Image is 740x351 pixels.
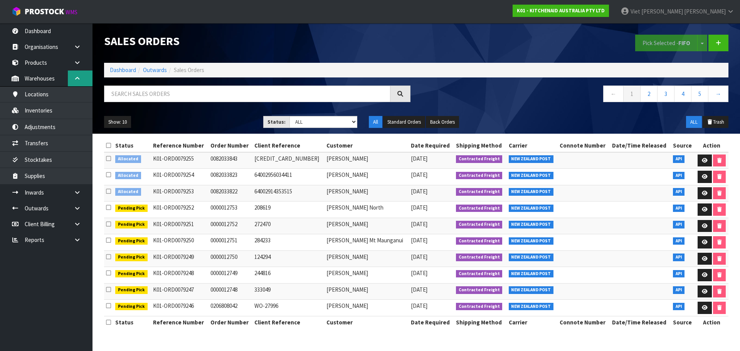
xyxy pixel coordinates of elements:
th: Date Required [409,139,454,152]
th: Shipping Method [454,139,507,152]
span: [DATE] [411,286,427,293]
td: K01-ORD0079247 [151,283,209,300]
span: [DATE] [411,155,427,162]
button: Trash [703,116,728,128]
span: ProStock [25,7,64,17]
nav: Page navigation [422,86,728,104]
td: 124294 [252,250,325,267]
button: All [369,116,382,128]
span: Pending Pick [115,221,148,228]
span: Pending Pick [115,254,148,261]
td: [PERSON_NAME] North [325,202,409,218]
th: Source [671,316,695,328]
span: Allocated [115,155,141,163]
span: Contracted Freight [456,237,503,245]
button: Back Orders [426,116,459,128]
span: Contracted Freight [456,221,503,228]
td: [PERSON_NAME] [325,250,409,267]
td: K01-ORD0079254 [151,169,209,185]
span: Contracted Freight [456,172,503,180]
span: API [673,221,685,228]
th: Customer [325,316,409,328]
th: Connote Number [558,139,610,152]
td: 0000012750 [209,250,252,267]
a: → [708,86,728,102]
th: Client Reference [252,139,325,152]
th: Source [671,139,695,152]
span: API [673,155,685,163]
td: 64002956034411 [252,169,325,185]
td: [PERSON_NAME] [325,300,409,316]
th: Date/Time Released [610,316,671,328]
span: Allocated [115,188,141,196]
span: NEW ZEALAND POST [509,221,554,228]
td: [PERSON_NAME] [325,267,409,284]
td: 244816 [252,267,325,284]
span: NEW ZEALAND POST [509,270,554,278]
span: NEW ZEALAND POST [509,237,554,245]
td: 0082033823 [209,169,252,185]
span: API [673,286,685,294]
span: Contracted Freight [456,254,503,261]
td: K01-ORD0079251 [151,218,209,234]
span: [PERSON_NAME] [684,8,726,15]
td: 0206808042 [209,300,252,316]
td: 64002914353515 [252,185,325,202]
span: [DATE] [411,204,427,211]
td: K01-ORD0079253 [151,185,209,202]
span: [DATE] [411,302,427,309]
span: API [673,270,685,278]
td: 272470 [252,218,325,234]
strong: Status: [267,119,286,125]
td: 208619 [252,202,325,218]
span: Contracted Freight [456,205,503,212]
td: [PERSON_NAME] [325,218,409,234]
td: [PERSON_NAME] Mt Maunganui [325,234,409,251]
span: API [673,254,685,261]
span: NEW ZEALAND POST [509,155,554,163]
span: NEW ZEALAND POST [509,303,554,311]
span: API [673,188,685,196]
span: NEW ZEALAND POST [509,188,554,196]
th: Shipping Method [454,316,507,328]
td: 0000012753 [209,202,252,218]
span: Contracted Freight [456,188,503,196]
span: API [673,237,685,245]
button: Pick Selected -FIFO [635,35,698,51]
span: Allocated [115,172,141,180]
span: Pending Pick [115,237,148,245]
span: Contracted Freight [456,303,503,311]
td: [PERSON_NAME] [325,185,409,202]
td: K01-ORD0079252 [151,202,209,218]
td: K01-ORD0079248 [151,267,209,284]
span: NEW ZEALAND POST [509,205,554,212]
th: Action [695,316,728,328]
td: [PERSON_NAME] [325,283,409,300]
th: Status [113,139,151,152]
td: 333049 [252,283,325,300]
a: 2 [640,86,658,102]
span: Pending Pick [115,205,148,212]
a: ← [603,86,624,102]
td: K01-ORD0079255 [151,152,209,169]
span: [DATE] [411,188,427,195]
span: NEW ZEALAND POST [509,286,554,294]
a: K01 - KITCHENAID AUSTRALIA PTY LTD [513,5,609,17]
strong: FIFO [678,39,690,47]
a: 4 [674,86,691,102]
th: Reference Number [151,139,209,152]
button: Show: 10 [104,116,131,128]
span: Pending Pick [115,303,148,311]
td: 0082033822 [209,185,252,202]
th: Action [695,139,728,152]
a: Outwards [143,66,167,74]
img: cube-alt.png [12,7,21,16]
span: API [673,172,685,180]
strong: K01 - KITCHENAID AUSTRALIA PTY LTD [517,7,605,14]
a: 3 [657,86,674,102]
td: 0082033843 [209,152,252,169]
h1: Sales Orders [104,35,410,47]
th: Carrier [507,316,558,328]
th: Carrier [507,139,558,152]
span: Contracted Freight [456,286,503,294]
